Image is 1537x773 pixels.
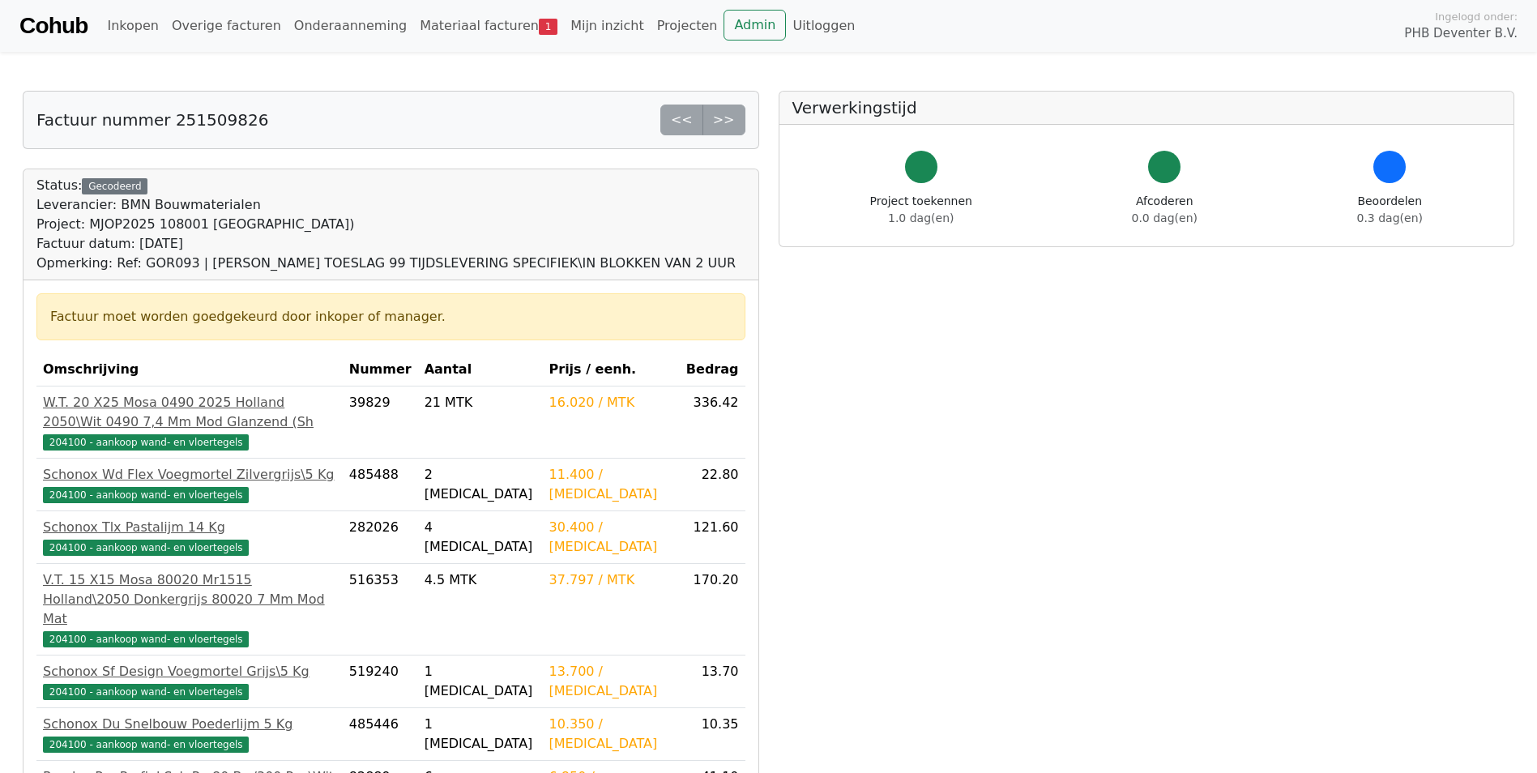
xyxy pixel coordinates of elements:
div: 30.400 / [MEDICAL_DATA] [549,518,673,557]
div: 4 [MEDICAL_DATA] [425,518,536,557]
span: 204100 - aankoop wand- en vloertegels [43,487,249,503]
div: Project toekennen [870,193,972,227]
a: Schonox Du Snelbouw Poederlijm 5 Kg204100 - aankoop wand- en vloertegels [43,715,336,754]
th: Omschrijving [36,353,343,386]
div: 1 [MEDICAL_DATA] [425,715,536,754]
td: 336.42 [680,386,745,459]
a: Schonox Sf Design Voegmortel Grijs\5 Kg204100 - aankoop wand- en vloertegels [43,662,336,701]
div: 10.350 / [MEDICAL_DATA] [549,715,673,754]
div: 4.5 MTK [425,570,536,590]
div: 2 [MEDICAL_DATA] [425,465,536,504]
a: Onderaanneming [288,10,413,42]
div: Schonox Du Snelbouw Poederlijm 5 Kg [43,715,336,734]
span: 204100 - aankoop wand- en vloertegels [43,434,249,451]
a: W.T. 20 X25 Mosa 0490 2025 Holland 2050\Wit 0490 7,4 Mm Mod Glanzend (Sh204100 - aankoop wand- en... [43,393,336,451]
a: Admin [724,10,786,41]
span: PHB Deventer B.V. [1404,24,1518,43]
div: 11.400 / [MEDICAL_DATA] [549,465,673,504]
a: Projecten [651,10,724,42]
td: 485446 [343,708,418,761]
div: Opmerking: Ref: GOR093 | [PERSON_NAME] TOESLAG 99 TIJDSLEVERING SPECIFIEK\IN BLOKKEN VAN 2 UUR [36,254,736,273]
a: Uitloggen [786,10,861,42]
div: Factuur datum: [DATE] [36,234,736,254]
div: Gecodeerd [82,178,147,194]
div: Afcoderen [1132,193,1198,227]
td: 282026 [343,511,418,564]
th: Nummer [343,353,418,386]
span: 0.0 dag(en) [1132,211,1198,224]
td: 121.60 [680,511,745,564]
td: 519240 [343,656,418,708]
span: 1.0 dag(en) [888,211,954,224]
div: Factuur moet worden goedgekeurd door inkoper of manager. [50,307,732,327]
div: Project: MJOP2025 108001 [GEOGRAPHIC_DATA]) [36,215,736,234]
a: Schonox Tlx Pastalijm 14 Kg204100 - aankoop wand- en vloertegels [43,518,336,557]
td: 10.35 [680,708,745,761]
a: Schonox Wd Flex Voegmortel Zilvergrijs\5 Kg204100 - aankoop wand- en vloertegels [43,465,336,504]
div: W.T. 20 X25 Mosa 0490 2025 Holland 2050\Wit 0490 7,4 Mm Mod Glanzend (Sh [43,393,336,432]
th: Bedrag [680,353,745,386]
td: 39829 [343,386,418,459]
div: Status: [36,176,736,273]
span: 204100 - aankoop wand- en vloertegels [43,737,249,753]
span: 1 [539,19,557,35]
td: 170.20 [680,564,745,656]
th: Prijs / eenh. [543,353,680,386]
span: 204100 - aankoop wand- en vloertegels [43,684,249,700]
td: 13.70 [680,656,745,708]
span: 0.3 dag(en) [1357,211,1423,224]
h5: Factuur nummer 251509826 [36,110,268,130]
a: Overige facturen [165,10,288,42]
div: Leverancier: BMN Bouwmaterialen [36,195,736,215]
div: 13.700 / [MEDICAL_DATA] [549,662,673,701]
th: Aantal [418,353,543,386]
span: 204100 - aankoop wand- en vloertegels [43,631,249,647]
div: Schonox Tlx Pastalijm 14 Kg [43,518,336,537]
a: Materiaal facturen1 [413,10,564,42]
div: 37.797 / MTK [549,570,673,590]
a: Mijn inzicht [564,10,651,42]
a: Inkopen [100,10,164,42]
div: Beoordelen [1357,193,1423,227]
td: 22.80 [680,459,745,511]
h5: Verwerkingstijd [792,98,1501,117]
span: Ingelogd onder: [1435,9,1518,24]
div: V.T. 15 X15 Mosa 80020 Mr1515 Holland\2050 Donkergrijs 80020 7 Mm Mod Mat [43,570,336,629]
div: Schonox Wd Flex Voegmortel Zilvergrijs\5 Kg [43,465,336,485]
div: 1 [MEDICAL_DATA] [425,662,536,701]
a: V.T. 15 X15 Mosa 80020 Mr1515 Holland\2050 Donkergrijs 80020 7 Mm Mod Mat204100 - aankoop wand- e... [43,570,336,648]
td: 516353 [343,564,418,656]
div: Schonox Sf Design Voegmortel Grijs\5 Kg [43,662,336,681]
a: Cohub [19,6,88,45]
div: 21 MTK [425,393,536,412]
div: 16.020 / MTK [549,393,673,412]
td: 485488 [343,459,418,511]
span: 204100 - aankoop wand- en vloertegels [43,540,249,556]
